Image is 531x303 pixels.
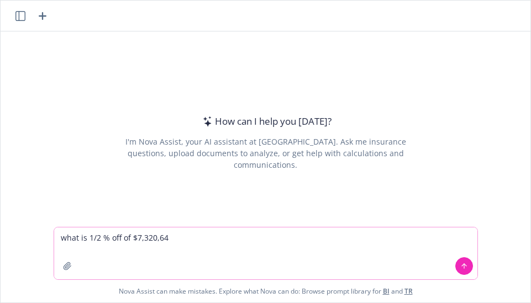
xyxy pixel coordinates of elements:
[110,136,421,171] div: I'm Nova Assist, your AI assistant at [GEOGRAPHIC_DATA]. Ask me insurance questions, upload docum...
[199,114,332,129] div: How can I help you [DATE]?
[54,227,477,279] textarea: what is 1/2 % off of $7,320,64
[404,286,413,296] a: TR
[5,280,526,302] span: Nova Assist can make mistakes. Explore what Nova can do: Browse prompt library for and
[383,286,390,296] a: BI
